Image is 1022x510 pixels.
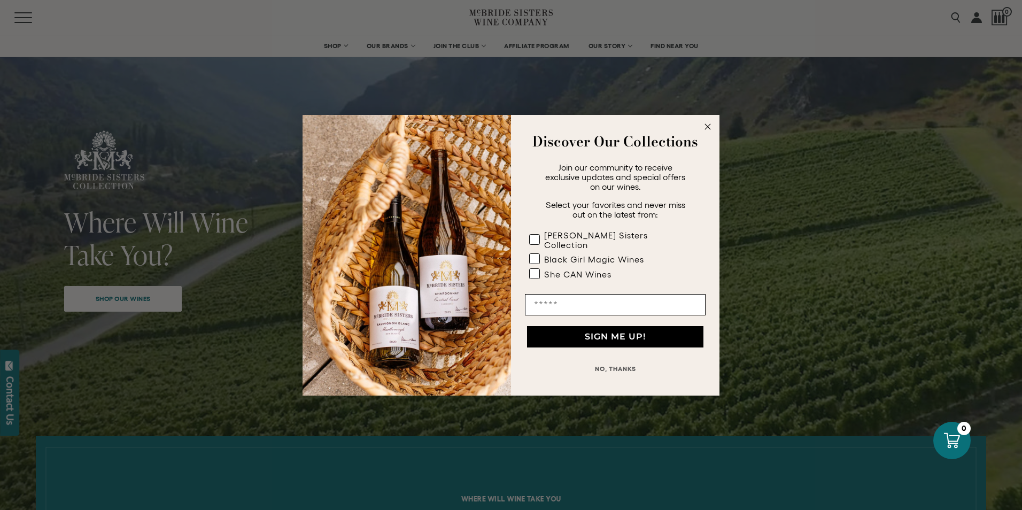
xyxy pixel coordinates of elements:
img: 42653730-7e35-4af7-a99d-12bf478283cf.jpeg [303,115,511,396]
div: [PERSON_NAME] Sisters Collection [544,230,684,250]
span: Join our community to receive exclusive updates and special offers on our wines. [545,163,685,191]
div: Black Girl Magic Wines [544,254,644,264]
div: She CAN Wines [544,269,611,279]
button: Close dialog [701,120,714,133]
input: Email [525,294,706,315]
span: Select your favorites and never miss out on the latest from: [546,200,685,219]
strong: Discover Our Collections [532,131,698,152]
div: 0 [957,422,971,435]
button: NO, THANKS [525,358,706,380]
button: SIGN ME UP! [527,326,703,347]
